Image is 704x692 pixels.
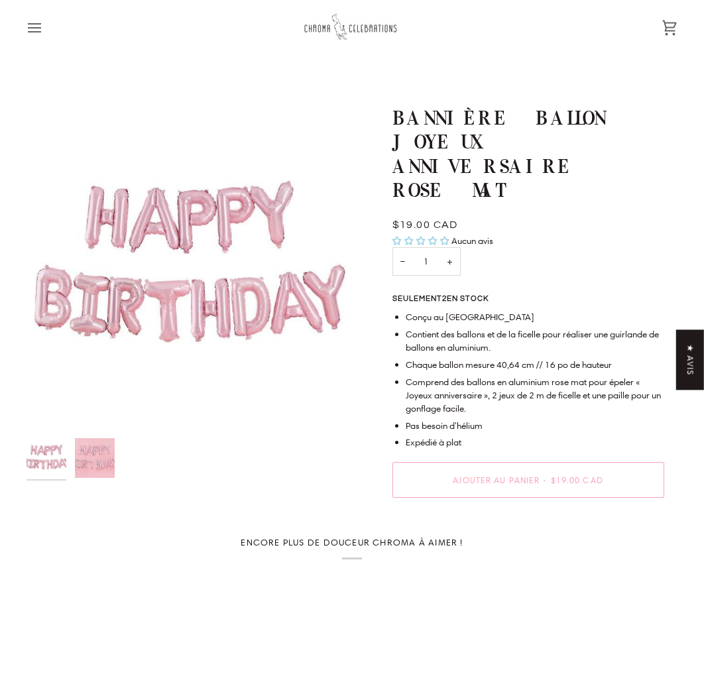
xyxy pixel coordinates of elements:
h1: Bannière Ballon Joyeux Anniversaire Rose Mat [392,106,654,202]
span: 2 [442,295,447,302]
img: Matte Pink Happy BIrthday Balloon Garland [27,106,352,432]
span: Aucun avis [451,235,493,247]
span: Seulement en stock [392,295,551,303]
button: Diminuer la quantité [392,247,414,276]
button: Augmenter la quantité [439,247,461,276]
span: Comprend des ballons en aluminium rose mat pour épeler « Joyeux anniversaire », 2 jeux de 2 m de ... [406,376,661,415]
span: $19.00 CAD [551,475,603,485]
input: Quantité [392,247,461,276]
span: Expédié à plat [406,436,461,448]
h2: Encore plus de douceur Chroma à aimer ! [27,537,677,560]
span: Chaque ballon mesure 40,64 cm // 16 po de hauteur [406,359,612,371]
span: Ajouter au panier [453,475,540,485]
span: Contient des ballons et de la ficelle pour réaliser une guirlande de ballons en aluminium. [406,328,659,353]
button: Ajouter au panier [392,462,664,498]
span: $19.00 CAD [392,219,458,230]
img: Bannière Ballon Joyeux Anniversaire Rose Mat [75,438,115,478]
img: Matte Pink Happy BIrthday Balloon Garland [27,438,66,478]
img: Chroma Celebrations [302,10,402,45]
span: Pas besoin d'hélium [406,420,483,432]
li: Conçu au [GEOGRAPHIC_DATA] [406,310,664,323]
span: • [540,475,550,485]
